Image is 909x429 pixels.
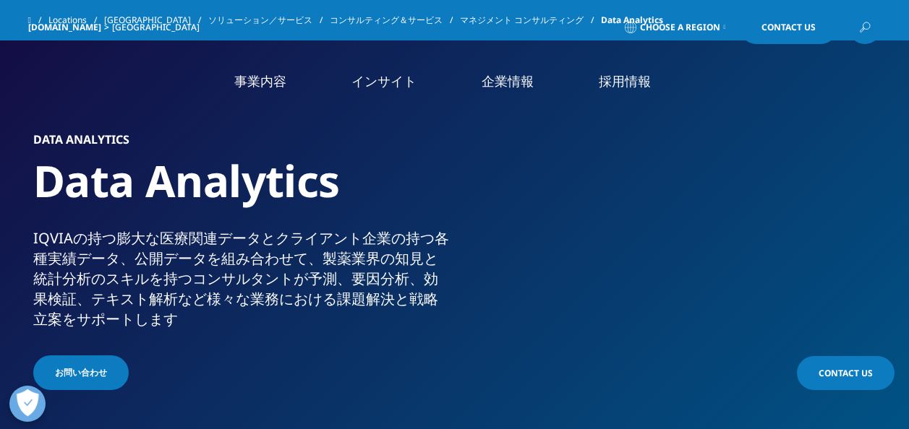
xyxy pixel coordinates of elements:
h1: Data Analytics [33,154,449,228]
nav: Primary [150,51,882,119]
a: 企業情報 [482,72,534,90]
a: インサイト [351,72,417,90]
span: Contact Us [819,367,873,379]
a: Contact Us [797,356,895,390]
span: Contact Us [761,23,816,32]
div: [GEOGRAPHIC_DATA] [112,22,205,33]
a: [DOMAIN_NAME] [28,21,101,33]
button: 打开偏好 [9,386,46,422]
div: IQVIAの持つ膨大な医療関連データとクライアント企業の持つ各種実績データ、公開データを組み合わせて、製薬業界の知見と統計分析のスキルを持つコンサルタントが予測、要因分析、効果検証、テキスト解析... [33,228,449,329]
a: 採用情報 [599,72,651,90]
img: 234_business-people-using-digital-tablet.jpg [489,134,876,422]
a: 事業内容 [234,72,286,90]
a: Contact Us [740,11,837,44]
h6: Data Analytics [33,134,449,154]
a: お問い合わせ [33,355,129,390]
span: Choose a Region [640,22,720,33]
span: お問い合わせ [55,366,107,379]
